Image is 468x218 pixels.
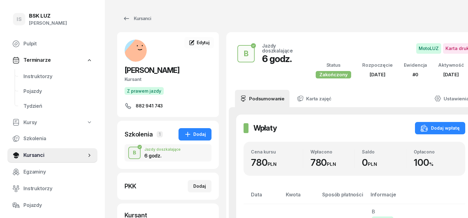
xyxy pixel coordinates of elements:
[18,99,97,114] a: Tydzień
[23,119,37,127] span: Kursy
[23,151,86,159] span: Kursanci
[18,69,97,84] a: Instruktorzy
[7,131,97,146] a: Szkolenia
[17,17,22,22] span: IS
[310,157,355,168] div: 780
[7,36,97,51] a: Pulpit
[414,149,458,154] div: Opłacono
[23,87,92,95] span: Pojazdy
[253,123,277,133] h2: Wpłaty
[157,131,163,137] span: 1
[367,191,419,204] th: Informacje
[327,161,336,167] small: PLN
[316,61,351,69] div: Status
[362,157,406,168] div: 0
[23,102,92,110] span: Tydzień
[117,12,157,25] a: Kursanci
[193,182,206,190] div: Dodaj
[29,19,67,27] div: [PERSON_NAME]
[125,75,211,83] div: Kursant
[188,180,211,192] button: Dodaj
[316,71,351,78] div: Zakończony
[415,122,465,134] button: Dodaj wpłatę
[18,84,97,99] a: Pojazdy
[125,144,211,161] button: BJazdy doszkalające6 godz.
[370,72,385,78] span: [DATE]
[23,135,92,143] span: Szkolenia
[128,147,141,159] button: B
[125,87,164,95] button: Z prawem jazdy
[362,61,392,69] div: Rozpoczęcie
[125,182,136,191] div: PKK
[414,157,458,168] div: 100
[318,191,367,204] th: Sposób płatności
[372,208,375,215] span: B
[429,161,433,167] small: %
[184,131,206,138] div: Dodaj
[235,90,289,107] a: Podsumowanie
[416,43,441,54] span: MotoLUZ
[438,61,464,69] div: Aktywność
[125,66,179,75] span: [PERSON_NAME]
[136,102,163,110] span: 882 941 743
[7,115,97,130] a: Kursy
[413,72,419,78] span: #0
[125,130,153,139] div: Szkolenia
[251,157,303,168] div: 780
[368,161,377,167] small: PLN
[23,56,51,64] span: Terminarze
[23,168,92,176] span: Egzaminy
[438,71,464,79] div: [DATE]
[241,48,251,60] div: B
[7,198,97,213] a: Pojazdy
[292,90,336,107] a: Karta zajęć
[125,102,211,110] a: 882 941 743
[310,149,355,154] div: Wpłacono
[7,181,97,196] a: Instruktorzy
[23,40,92,48] span: Pulpit
[262,53,301,64] div: 6 godz.
[251,149,303,154] div: Cena kursu
[244,191,282,204] th: Data
[282,191,318,204] th: Kwota
[7,165,97,179] a: Egzaminy
[144,153,181,158] div: 6 godz.
[362,149,406,154] div: Saldo
[23,73,92,81] span: Instruktorzy
[7,53,97,67] a: Terminarze
[29,13,67,19] div: BSK LUZ
[130,148,139,158] div: B
[123,15,151,22] div: Kursanci
[184,37,214,48] a: Edytuj
[23,201,92,209] span: Pojazdy
[23,185,92,193] span: Instruktorzy
[237,45,255,62] button: B
[262,43,301,53] div: Jazdy doszkalające
[404,61,427,69] div: Ewidencja
[268,161,277,167] small: PLN
[179,128,211,140] button: Dodaj
[197,40,210,45] span: Edytuj
[421,124,460,132] div: Dodaj wpłatę
[144,148,181,151] div: Jazdy doszkalające
[7,148,97,163] a: Kursanci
